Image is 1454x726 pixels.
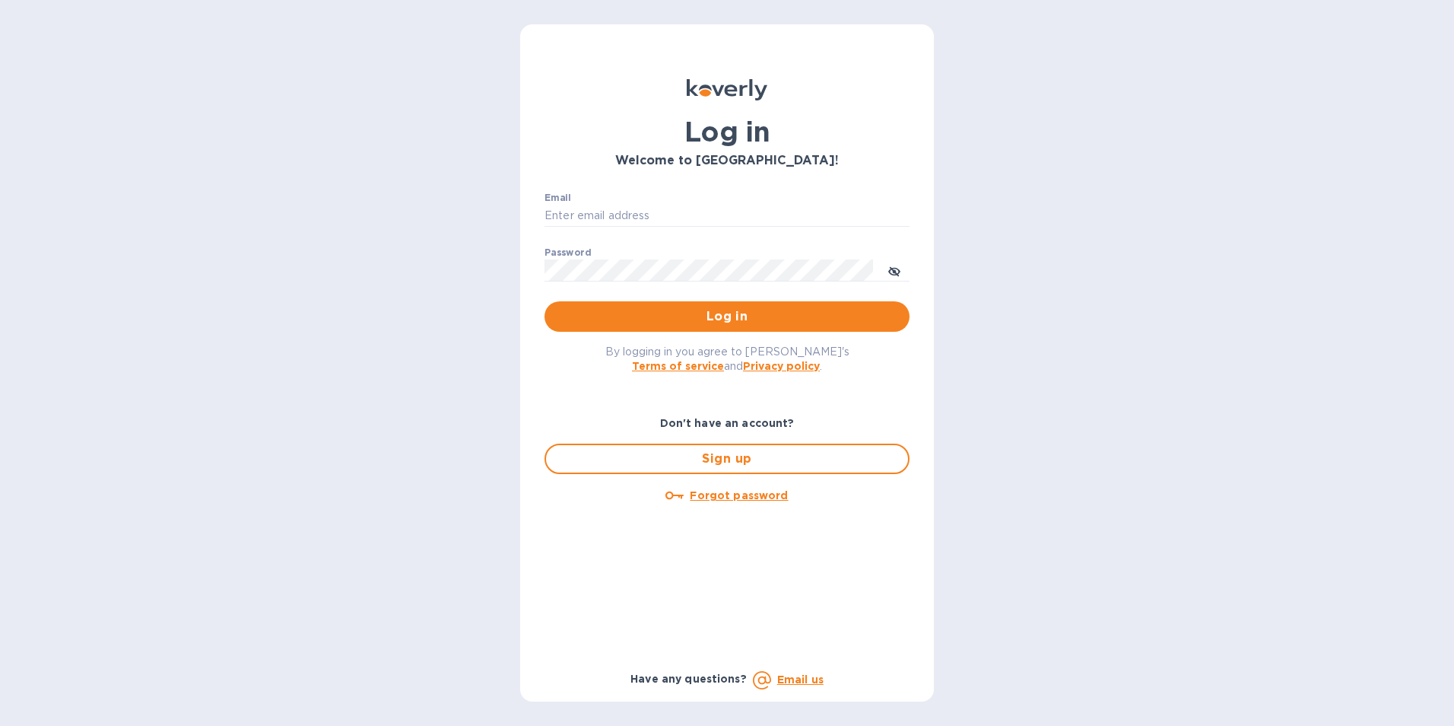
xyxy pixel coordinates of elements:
[660,417,795,429] b: Don't have an account?
[544,116,910,148] h1: Log in
[544,205,910,228] input: Enter email address
[690,489,788,502] u: Forgot password
[544,444,910,474] button: Sign up
[632,360,724,372] a: Terms of service
[743,360,820,372] a: Privacy policy
[687,79,767,100] img: Koverly
[630,673,747,685] b: Have any questions?
[605,345,849,372] span: By logging in you agree to [PERSON_NAME]'s and .
[558,450,896,468] span: Sign up
[544,193,571,202] label: Email
[544,248,591,257] label: Password
[777,673,824,686] a: Email us
[544,301,910,332] button: Log in
[544,154,910,168] h3: Welcome to [GEOGRAPHIC_DATA]!
[557,307,897,326] span: Log in
[879,255,910,285] button: toggle password visibility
